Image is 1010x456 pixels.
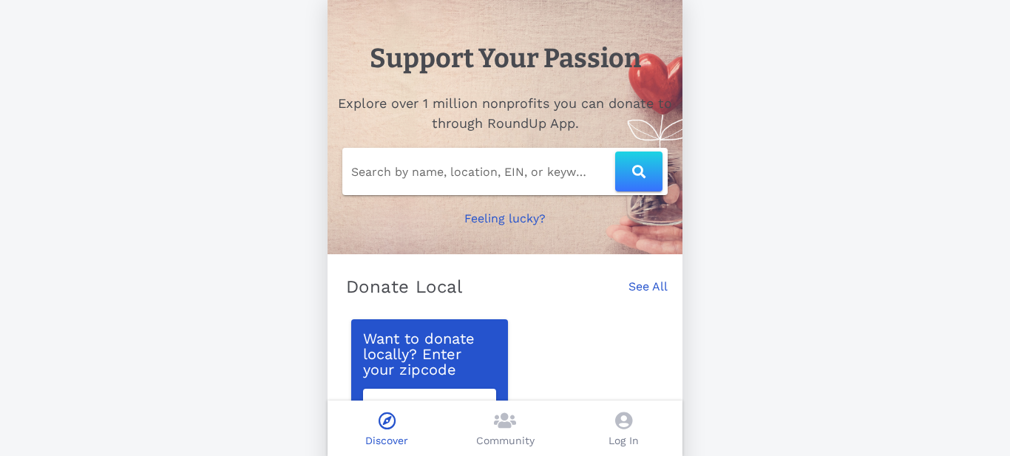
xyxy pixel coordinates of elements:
p: Donate Local [346,275,463,299]
p: Feeling lucky? [464,210,546,228]
p: Want to donate locally? Enter your zipcode [363,331,496,377]
h2: Explore over 1 million nonprofits you can donate to through RoundUp App. [336,93,674,133]
p: Discover [365,433,408,449]
h1: Support Your Passion [370,38,641,78]
p: Community [476,433,535,449]
p: Log In [609,433,639,449]
input: 78722 [372,398,487,421]
a: See All [628,278,668,310]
